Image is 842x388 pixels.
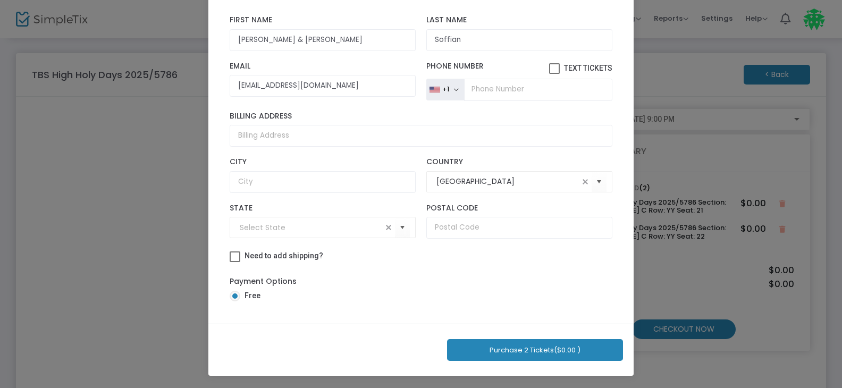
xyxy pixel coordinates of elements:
[230,125,612,147] input: Billing Address
[464,79,612,101] input: Phone Number
[230,75,416,97] input: Email
[436,176,579,187] input: Select Country
[230,29,416,51] input: First Name
[230,204,416,213] label: State
[240,290,260,301] span: Free
[447,339,623,361] button: Purchase 2 Tickets($0.00 )
[426,157,612,167] label: Country
[230,112,612,121] label: Billing Address
[426,204,612,213] label: Postal Code
[592,171,607,192] button: Select
[426,29,612,51] input: Last Name
[230,171,416,193] input: City
[426,62,612,74] label: Phone Number
[382,221,395,234] span: clear
[426,217,612,239] input: Postal Code
[230,62,416,71] label: Email
[426,79,464,101] button: +1
[564,64,612,72] span: Text Tickets
[395,217,410,239] button: Select
[230,15,416,25] label: First Name
[579,175,592,188] span: clear
[230,157,416,167] label: City
[230,276,297,287] label: Payment Options
[240,222,382,233] input: Select State
[426,15,612,25] label: Last Name
[442,85,449,94] div: +1
[245,251,323,260] span: Need to add shipping?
